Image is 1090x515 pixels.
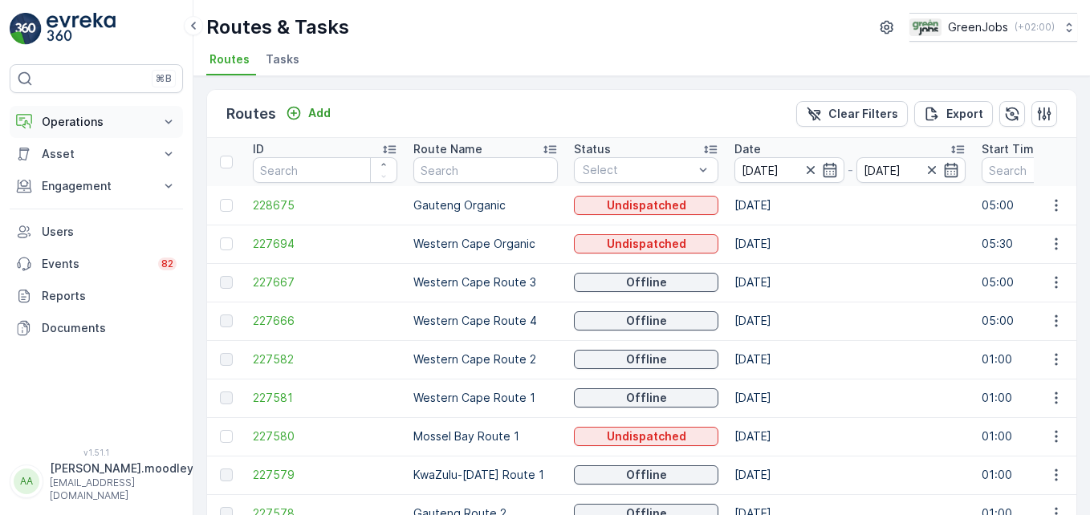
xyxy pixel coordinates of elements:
p: GreenJobs [948,19,1008,35]
a: Users [10,216,183,248]
p: Offline [626,274,667,290]
button: Operations [10,106,183,138]
button: Engagement [10,170,183,202]
p: Users [42,224,177,240]
div: Toggle Row Selected [220,237,233,250]
td: [DATE] [726,263,974,302]
p: 82 [161,257,173,270]
span: v 1.51.1 [10,448,183,457]
p: Undispatched [607,197,686,213]
img: Green_Jobs_Logo.png [909,18,942,36]
a: 227582 [253,351,397,367]
div: Toggle Row Selected [220,391,233,404]
p: ID [253,141,264,157]
img: logo [10,13,42,45]
p: Operations [42,114,151,130]
p: Western Cape Route 3 [413,274,558,290]
a: Events82 [10,248,183,280]
p: Offline [626,390,667,406]
p: Export [946,106,983,122]
p: KwaZulu-[DATE] Route 1 [413,467,558,483]
div: Toggle Row Selected [220,430,233,443]
div: Toggle Row Selected [220,468,233,481]
p: - [848,160,853,180]
td: [DATE] [726,379,974,417]
button: Undispatched [574,234,718,253]
input: dd/mm/yyyy [856,157,966,183]
div: Toggle Row Selected [220,199,233,212]
a: 227666 [253,313,397,329]
p: Select [583,162,693,178]
td: [DATE] [726,417,974,456]
p: Routes [226,103,276,125]
a: Reports [10,280,183,312]
p: Add [308,105,331,121]
div: AA [14,468,39,494]
p: Offline [626,351,667,367]
p: Offline [626,313,667,329]
a: 227580 [253,428,397,444]
p: [PERSON_NAME].moodley [50,460,193,476]
button: Asset [10,138,183,170]
div: Toggle Row Selected [220,276,233,289]
button: Clear Filters [796,101,908,127]
button: Offline [574,350,718,369]
button: Offline [574,273,718,292]
p: Offline [626,467,667,483]
p: [EMAIL_ADDRESS][DOMAIN_NAME] [50,476,193,502]
p: Events [42,256,148,272]
p: Clear Filters [828,106,898,122]
input: Search [413,157,558,183]
td: [DATE] [726,302,974,340]
button: Export [914,101,993,127]
button: Add [279,103,337,123]
p: Status [574,141,611,157]
a: 227579 [253,467,397,483]
img: logo_light-DOdMpM7g.png [47,13,116,45]
a: Documents [10,312,183,344]
p: Reports [42,288,177,304]
div: Toggle Row Selected [220,353,233,366]
input: dd/mm/yyyy [734,157,844,183]
button: Offline [574,465,718,485]
span: Tasks [266,51,299,67]
input: Search [253,157,397,183]
p: Date [734,141,761,157]
p: Western Cape Route 1 [413,390,558,406]
p: Undispatched [607,428,686,444]
p: Documents [42,320,177,336]
div: Toggle Row Selected [220,314,233,327]
p: Route Name [413,141,482,157]
p: Routes & Tasks [206,14,349,40]
a: 227581 [253,390,397,406]
button: Offline [574,311,718,330]
p: Gauteng Organic [413,197,558,213]
p: Start Time [982,141,1041,157]
td: [DATE] [726,456,974,494]
p: Engagement [42,178,151,194]
p: ( +02:00 ) [1015,21,1055,34]
button: Undispatched [574,196,718,215]
button: Offline [574,388,718,408]
a: 227694 [253,236,397,252]
p: Western Cape Route 4 [413,313,558,329]
p: Mossel Bay Route 1 [413,428,558,444]
a: 228675 [253,197,397,213]
p: Western Cape Organic [413,236,558,252]
td: [DATE] [726,340,974,379]
p: Undispatched [607,236,686,252]
a: 227667 [253,274,397,290]
td: [DATE] [726,186,974,225]
button: Undispatched [574,427,718,446]
button: AA[PERSON_NAME].moodley[EMAIL_ADDRESS][DOMAIN_NAME] [10,460,183,502]
button: GreenJobs(+02:00) [909,13,1077,42]
p: Western Cape Route 2 [413,351,558,367]
td: [DATE] [726,225,974,263]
